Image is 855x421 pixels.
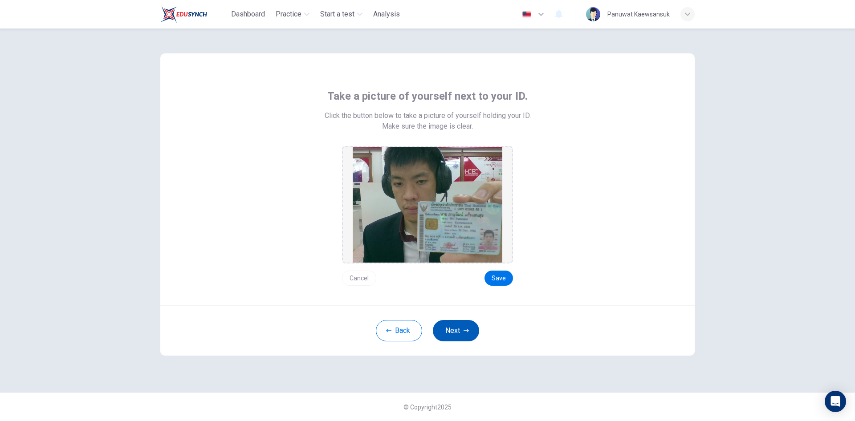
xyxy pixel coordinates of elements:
span: Analysis [373,9,400,20]
span: Click the button below to take a picture of yourself holding your ID. [325,110,531,121]
span: © Copyright 2025 [403,404,452,411]
span: Start a test [320,9,354,20]
button: Start a test [317,6,366,22]
span: Make sure the image is clear. [382,121,473,132]
button: Practice [272,6,313,22]
button: Save [484,271,513,286]
img: Profile picture [586,7,600,21]
img: Train Test logo [160,5,207,23]
button: Back [376,320,422,341]
a: Train Test logo [160,5,228,23]
span: Take a picture of yourself next to your ID. [327,89,528,103]
button: Next [433,320,479,341]
span: Dashboard [231,9,265,20]
div: Panuwat Kaewsansuk [607,9,670,20]
span: Practice [276,9,301,20]
button: Dashboard [228,6,269,22]
div: Open Intercom Messenger [825,391,846,412]
button: Analysis [370,6,403,22]
button: Cancel [342,271,376,286]
img: en [521,11,532,18]
img: preview screemshot [353,147,502,263]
